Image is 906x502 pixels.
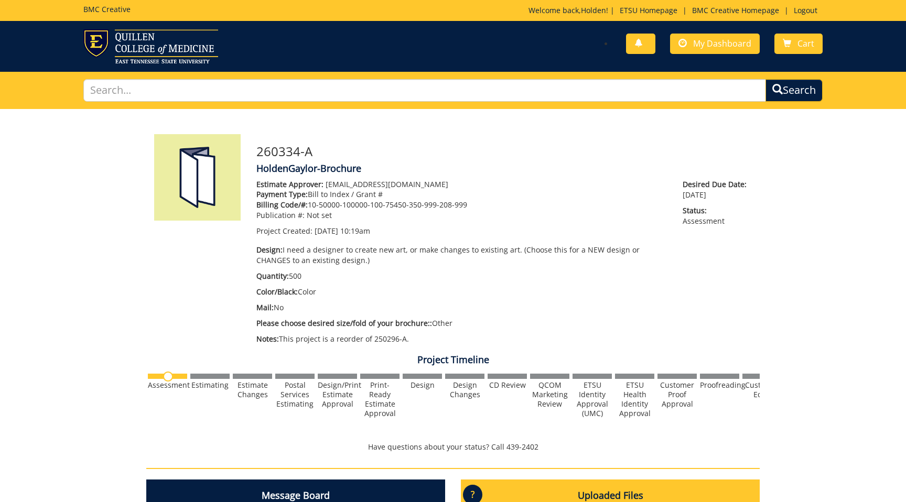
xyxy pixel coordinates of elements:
p: Bill to Index / Grant # [256,189,667,200]
span: My Dashboard [693,38,751,49]
a: My Dashboard [670,34,760,54]
div: Proofreading [700,380,739,390]
p: This project is a reorder of 250296-A. [256,334,667,344]
button: Search [765,79,823,102]
span: Design: [256,245,283,255]
div: ETSU Health Identity Approval [615,380,654,418]
p: Have questions about your status? Call 439-2402 [146,442,760,452]
span: Color/Black: [256,287,298,297]
span: Please choose desired size/fold of your brochure:: [256,318,432,328]
span: Cart [797,38,814,49]
div: Customer Edits [742,380,782,399]
p: 10-50000-100000-100-75450-350-999-208-999 [256,200,667,210]
p: 500 [256,271,667,281]
span: Estimate Approver: [256,179,323,189]
p: No [256,302,667,313]
div: Postal Services Estimating [275,380,315,409]
span: Notes: [256,334,279,344]
div: Print-Ready Estimate Approval [360,380,400,418]
img: no [163,372,173,381]
h4: HoldenGaylor-Brochure [256,163,752,174]
span: Status: [683,205,752,216]
p: Color [256,287,667,297]
h4: Project Timeline [146,355,760,365]
div: Estimating [190,380,230,390]
a: Logout [789,5,823,15]
div: Design/Print Estimate Approval [318,380,357,409]
span: Desired Due Date: [683,179,752,190]
span: Quantity: [256,271,289,281]
input: Search... [83,79,766,102]
p: I need a designer to create new art, or make changes to existing art. (Choose this for a NEW desi... [256,245,667,266]
a: ETSU Homepage [614,5,683,15]
span: [DATE] 10:19am [315,226,370,236]
div: Estimate Changes [233,380,272,399]
h5: BMC Creative [83,5,131,13]
a: Holden [581,5,606,15]
div: QCOM Marketing Review [530,380,569,409]
span: Not set [307,210,332,220]
div: Design [403,380,442,390]
h3: 260334-A [256,145,752,158]
div: CD Review [488,380,527,390]
span: Payment Type: [256,189,308,199]
div: ETSU Identity Approval (UMC) [573,380,612,418]
a: BMC Creative Homepage [687,5,784,15]
div: Design Changes [445,380,484,399]
span: Billing Code/#: [256,200,308,210]
div: Assessment [148,380,187,390]
p: Other [256,318,667,329]
p: [EMAIL_ADDRESS][DOMAIN_NAME] [256,179,667,190]
a: Cart [774,34,823,54]
img: ETSU logo [83,29,218,63]
span: Publication #: [256,210,305,220]
div: Customer Proof Approval [657,380,697,409]
p: [DATE] [683,179,752,200]
span: Project Created: [256,226,312,236]
img: Product featured image [154,134,241,221]
p: Welcome back, ! | | | [528,5,823,16]
p: Assessment [683,205,752,226]
span: Mail: [256,302,274,312]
